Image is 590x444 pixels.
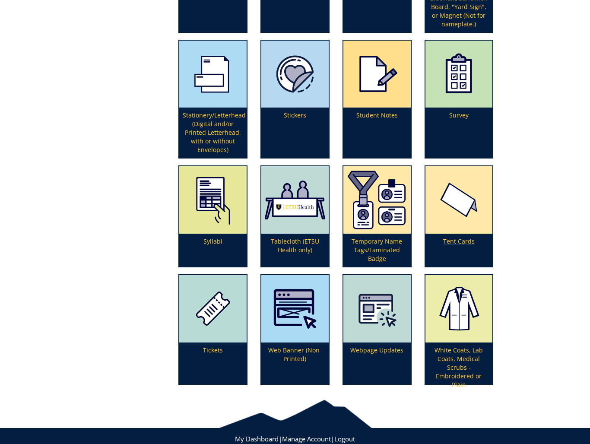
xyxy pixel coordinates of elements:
[425,41,493,108] img: survey-5a663e616090e9.10927894.png
[343,41,411,158] a: Student Notes
[179,108,247,158] p: Stationery/Letterhead (Digital and/or Printed Letterhead, with or without Envelopes)
[425,275,493,384] a: White Coats, Lab Coats, Medical Scrubs - Embroidered or Plain
[425,166,493,234] img: tent-cards-59494cb190bfa6.98199128.png
[334,434,355,443] a: Logout
[179,275,247,384] a: Tickets
[261,166,329,266] a: Tablecloth (ETSU Health only)
[261,41,329,108] img: certificateseal-604bc8dddce728.49481014.png
[425,275,493,343] img: white-coats-59494ae0f124e6.28169724.png
[261,343,329,384] p: Web Banner (Non-Printed)
[261,108,329,158] p: Stickers
[179,343,247,384] p: Tickets
[179,275,247,343] img: tickets-5a01211e296ef7.38120798.png
[179,41,247,108] img: letterhead-5949259c4d0423.28022678.png
[179,234,247,266] p: Syllabi
[343,343,411,384] p: Webpage Updates
[343,234,411,266] p: Temporary Name Tags/Laminated Badge
[343,275,411,343] img: virtual%20recruitment%20website%20work-62ec1ca6e85fd8.50011709.png
[261,166,329,234] img: tablecloth-63ce89ec045952.52600954.png
[261,275,329,343] img: webbanner-5a663ea37c1eb8.63855774.png
[343,166,411,234] img: badges%20and%20temporary%20name%20tags-663cda1b18b768.63062597.png
[261,41,329,158] a: Stickers
[282,434,331,443] a: Manage Account
[235,434,279,443] a: My Dashboard
[425,41,493,158] a: Survey
[179,41,247,158] a: Stationery/Letterhead (Digital and/or Printed Letterhead, with or without Envelopes)
[179,166,247,234] img: handouts-syllabi-5a8addbf0cec46.21078663.png
[425,166,493,266] a: Tent Cards
[261,234,329,266] p: Tablecloth (ETSU Health only)
[425,108,493,158] p: Survey
[425,343,493,384] p: White Coats, Lab Coats, Medical Scrubs - Embroidered or Plain
[343,108,411,158] p: Student Notes
[343,41,411,108] img: handouts-syllabi-5a8adde18eab49.80887865.png
[425,234,493,266] p: Tent Cards
[343,275,411,384] a: Webpage Updates
[261,275,329,384] a: Web Banner (Non-Printed)
[179,166,247,266] a: Syllabi
[343,166,411,266] a: Temporary Name Tags/Laminated Badge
